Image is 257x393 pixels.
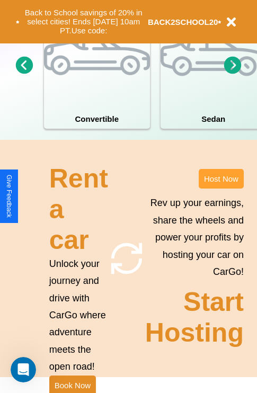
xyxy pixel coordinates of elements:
h2: Rent a car [49,163,108,255]
b: BACK2SCHOOL20 [148,17,218,26]
button: Host Now [199,169,244,189]
h2: Start Hosting [145,287,244,348]
iframe: Intercom live chat [11,357,36,382]
p: Unlock your journey and drive with CarGo where adventure meets the open road! [49,255,108,376]
p: Rev up your earnings, share the wheels and power your profits by hosting your car on CarGo! [145,194,244,280]
button: Back to School savings of 20% in select cities! Ends [DATE] 10am PT.Use code: [20,5,148,38]
div: Give Feedback [5,175,13,218]
h4: Convertible [44,109,150,129]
